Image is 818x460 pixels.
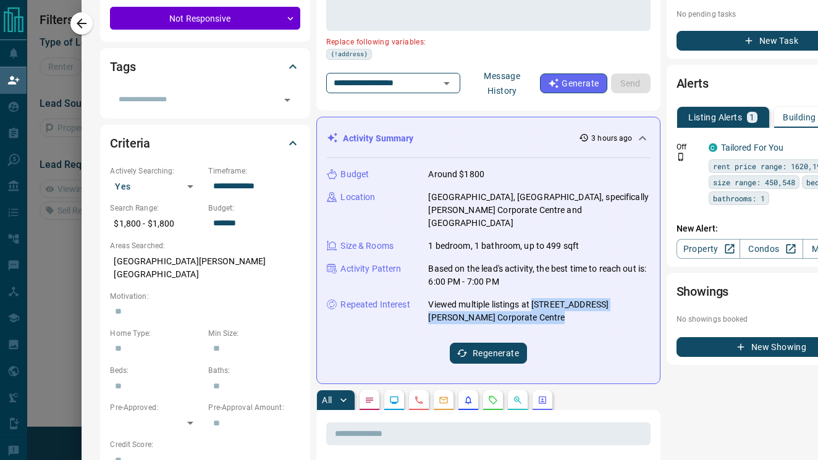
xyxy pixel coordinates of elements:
[110,214,202,234] p: $1,800 - $1,800
[538,395,547,405] svg: Agent Actions
[513,395,523,405] svg: Opportunities
[208,402,300,413] p: Pre-Approval Amount:
[428,262,649,288] p: Based on the lead's activity, the best time to reach out is: 6:00 PM - 7:00 PM
[713,192,765,204] span: bathrooms: 1
[279,91,296,109] button: Open
[677,141,701,153] p: Off
[110,203,202,214] p: Search Range:
[677,239,740,259] a: Property
[414,395,424,405] svg: Calls
[110,439,300,450] p: Credit Score:
[110,251,300,285] p: [GEOGRAPHIC_DATA][PERSON_NAME][GEOGRAPHIC_DATA]
[340,168,369,181] p: Budget
[208,328,300,339] p: Min Size:
[688,113,742,122] p: Listing Alerts
[110,52,300,82] div: Tags
[331,49,368,59] span: {!address}
[439,395,449,405] svg: Emails
[322,396,332,404] p: All
[428,298,649,324] p: Viewed multiple listings at [STREET_ADDRESS][PERSON_NAME] Corporate Centre
[208,165,300,177] p: Timeframe:
[208,203,300,214] p: Budget:
[438,75,455,92] button: Open
[326,33,641,49] p: Replace following variables:
[110,402,202,413] p: Pre-Approved:
[340,240,394,253] p: Size & Rooms
[110,291,300,302] p: Motivation:
[749,113,754,122] p: 1
[110,7,300,30] div: Not Responsive
[110,57,135,77] h2: Tags
[365,395,374,405] svg: Notes
[110,328,202,339] p: Home Type:
[464,66,540,101] button: Message History
[677,282,729,301] h2: Showings
[389,395,399,405] svg: Lead Browsing Activity
[677,153,685,161] svg: Push Notification Only
[677,73,709,93] h2: Alerts
[343,132,413,145] p: Activity Summary
[340,191,375,204] p: Location
[463,395,473,405] svg: Listing Alerts
[721,143,784,153] a: Tailored For You
[340,262,401,275] p: Activity Pattern
[428,168,484,181] p: Around $1800
[540,73,607,93] button: Generate
[327,127,649,150] div: Activity Summary3 hours ago
[428,240,579,253] p: 1 bedroom, 1 bathroom, up to 499 sqft
[110,128,300,158] div: Criteria
[110,165,202,177] p: Actively Searching:
[740,239,803,259] a: Condos
[428,191,649,230] p: [GEOGRAPHIC_DATA], [GEOGRAPHIC_DATA], specifically [PERSON_NAME] Corporate Centre and [GEOGRAPHIC...
[110,133,150,153] h2: Criteria
[208,365,300,376] p: Baths:
[450,343,527,364] button: Regenerate
[709,143,717,152] div: condos.ca
[340,298,410,311] p: Repeated Interest
[713,176,795,188] span: size range: 450,548
[110,240,300,251] p: Areas Searched:
[110,365,202,376] p: Beds:
[488,395,498,405] svg: Requests
[110,177,202,196] div: Yes
[591,133,632,144] p: 3 hours ago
